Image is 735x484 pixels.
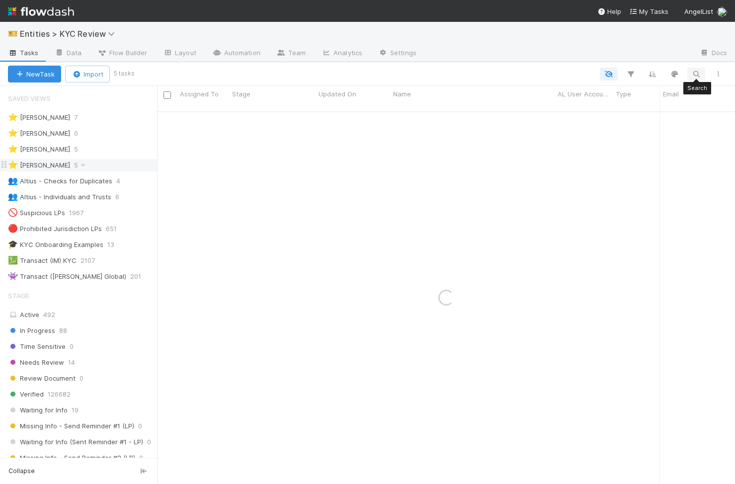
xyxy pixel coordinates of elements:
a: Flow Builder [89,46,155,62]
span: Entities > KYC Review [20,29,120,39]
span: Missing Info - Send Reminder #2 (LP) [8,452,135,464]
a: Automation [204,46,268,62]
span: Waiting for Info [8,404,68,416]
span: Time Sensitive [8,340,66,353]
span: 4 [116,175,130,187]
span: 2107 [81,254,105,267]
div: Transact ([PERSON_NAME] Global) [8,270,126,283]
span: 🎓 [8,240,18,248]
span: Flow Builder [97,48,147,58]
a: Data [47,46,89,62]
div: KYC Onboarding Examples [8,239,103,251]
span: 88 [59,324,67,337]
span: 🎫 [8,29,18,38]
span: 201 [130,270,151,283]
span: Type [616,89,631,99]
span: Saved Views [8,88,51,108]
span: ⭐ [8,161,18,169]
span: 1967 [69,207,93,219]
span: 👥 [8,192,18,201]
span: ⭐ [8,113,18,121]
span: AL User Account Name [558,89,610,99]
span: 5 [74,159,88,171]
span: 0 [80,372,83,385]
span: ⭐ [8,145,18,153]
span: 🚫 [8,208,18,217]
div: [PERSON_NAME] [8,143,70,156]
span: 🔴 [8,224,18,233]
span: 💹 [8,256,18,264]
div: Transact (IM) KYC [8,254,77,267]
span: Collapse [8,467,35,476]
span: Verified [8,388,44,401]
span: Assigned To [180,89,219,99]
small: 5 tasks [114,69,135,78]
div: Altius - Individuals and Trusts [8,191,111,203]
span: AngelList [684,7,713,15]
span: Missing Info - Send Reminder #1 (LP) [8,420,134,432]
div: Prohibited Jurisdiction LPs [8,223,102,235]
span: Email [663,89,679,99]
input: Toggle All Rows Selected [163,91,171,99]
span: Stage [232,89,250,99]
div: [PERSON_NAME] [8,159,70,171]
span: 0 [139,452,143,464]
button: Import [65,66,110,82]
span: 7 [74,111,87,124]
div: Help [597,6,621,16]
span: 👥 [8,176,18,185]
span: 0 [147,436,151,448]
a: Settings [370,46,424,62]
div: [PERSON_NAME] [8,111,70,124]
img: avatar_7d83f73c-397d-4044-baf2-bb2da42e298f.png [717,7,727,17]
span: Waiting for Info (Sent Reminder #1 - LP) [8,436,143,448]
span: 19 [72,404,79,416]
div: Altius - Checks for Duplicates [8,175,112,187]
div: Suspicious LPs [8,207,65,219]
a: My Tasks [629,6,668,16]
span: 14 [68,356,75,369]
span: Stage [8,286,29,306]
a: Team [268,46,314,62]
span: 492 [43,311,55,319]
span: 👾 [8,272,18,280]
span: 126682 [48,388,71,401]
span: 13 [107,239,124,251]
span: Review Document [8,372,76,385]
span: 651 [106,223,127,235]
span: ⭐ [8,129,18,137]
span: Tasks [8,48,39,58]
a: Layout [155,46,204,62]
span: Name [393,89,411,99]
span: 0 [138,420,142,432]
a: Docs [692,46,735,62]
button: NewTask [8,66,61,82]
div: [PERSON_NAME] [8,127,70,140]
a: Analytics [314,46,370,62]
span: 5 [74,143,88,156]
img: logo-inverted-e16ddd16eac7371096b0.svg [8,3,74,20]
span: My Tasks [629,7,668,15]
div: Active [8,309,155,321]
span: Updated On [319,89,356,99]
span: 0 [70,340,74,353]
span: 0 [74,127,88,140]
span: 6 [115,191,129,203]
span: In Progress [8,324,55,337]
span: Needs Review [8,356,64,369]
